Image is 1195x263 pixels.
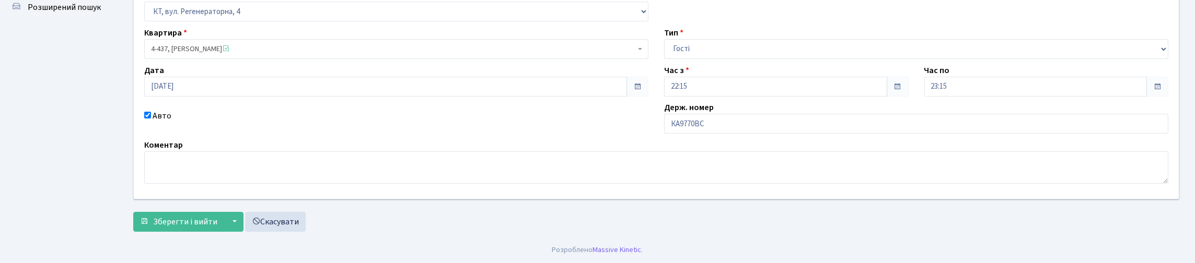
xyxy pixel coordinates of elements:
[153,216,217,228] span: Зберегти і вийти
[552,244,643,256] div: Розроблено .
[144,139,183,151] label: Коментар
[664,101,714,114] label: Держ. номер
[664,64,689,77] label: Час з
[593,244,642,255] a: Massive Kinetic
[28,2,101,13] span: Розширений пошук
[664,27,683,39] label: Тип
[144,39,648,59] span: 4-437, Самійленко Олександр Анатолійович <span class='la la-check-square text-success'></span>
[144,64,164,77] label: Дата
[133,212,224,232] button: Зберегти і вийти
[144,27,187,39] label: Квартира
[153,110,171,122] label: Авто
[924,64,950,77] label: Час по
[664,114,1168,134] input: АА1234АА
[151,44,635,54] span: 4-437, Самійленко Олександр Анатолійович <span class='la la-check-square text-success'></span>
[245,212,306,232] a: Скасувати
